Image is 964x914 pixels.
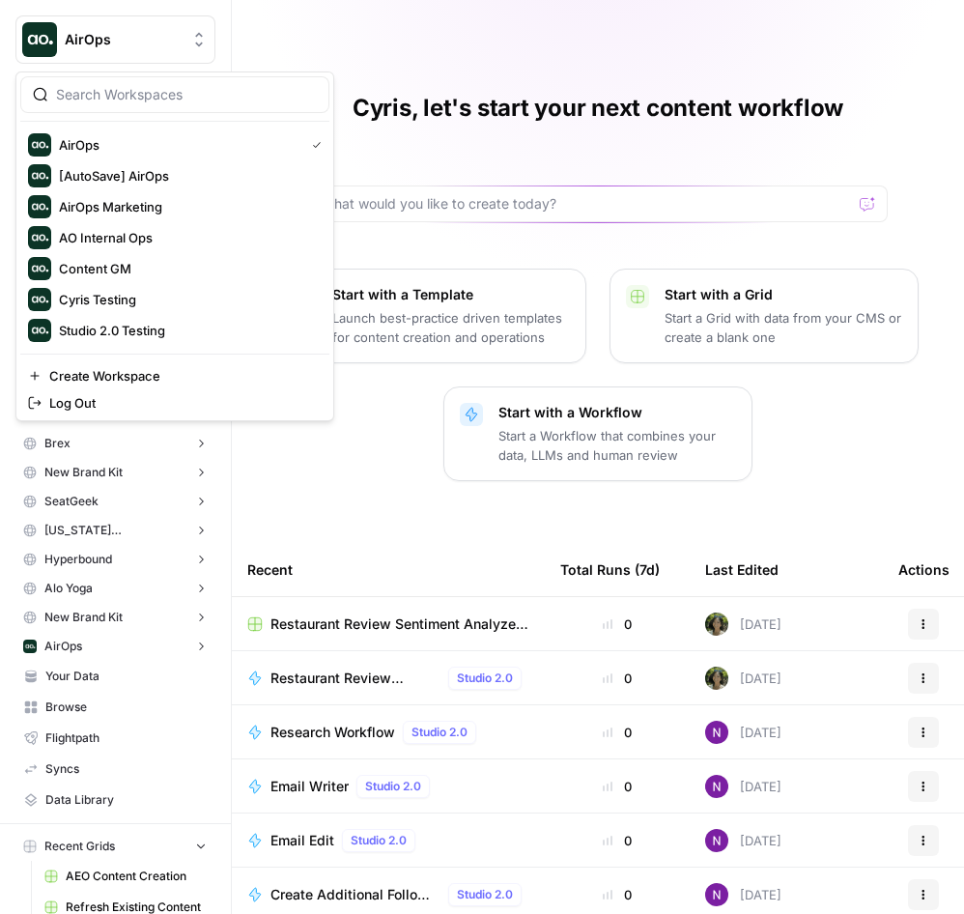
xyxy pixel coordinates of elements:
div: [DATE] [705,721,781,744]
button: Hyperbound [15,545,215,574]
div: Last Edited [705,543,779,596]
span: Data Library [45,791,207,809]
a: Research WorkflowStudio 2.0 [247,721,529,744]
img: Content GM Logo [28,257,51,280]
span: AirOps [59,135,297,155]
p: Start a Grid with data from your CMS or create a blank one [665,308,902,347]
span: Log Out [49,393,314,413]
span: Email Writer [270,777,349,796]
span: Studio 2.0 [365,778,421,795]
span: AirOps Marketing [59,197,314,216]
img: Studio 2.0 Testing Logo [28,319,51,342]
img: Cyris Testing Logo [28,288,51,311]
a: Data Library [15,785,215,815]
div: 0 [560,614,674,634]
input: Search Workspaces [56,85,317,104]
span: Studio 2.0 [457,886,513,903]
span: Browse [45,699,207,716]
img: AirOps Logo [22,22,57,57]
span: [US_STATE][GEOGRAPHIC_DATA] [44,522,186,539]
span: Cyris Testing [59,290,314,309]
input: What would you like to create today? [321,194,852,214]
a: Syncs [15,754,215,785]
a: Browse [15,692,215,723]
div: [DATE] [705,775,781,798]
p: Start with a Template [332,285,570,304]
div: [DATE] [705,667,781,690]
div: 0 [560,669,674,688]
span: Alo Yoga [44,580,93,597]
a: Log Out [20,389,329,416]
a: Restaurant Review Sentiment AnalyzerStudio 2.0 [247,667,529,690]
img: kedmmdess6i2jj5txyq6cw0yj4oc [705,775,728,798]
span: Syncs [45,760,207,778]
a: AEO Content Creation [36,861,215,892]
a: Your Data [15,661,215,692]
span: AO Internal Ops [59,228,314,247]
button: Start with a TemplateLaunch best-practice driven templates for content creation and operations [277,269,586,363]
span: Content GM [59,259,314,278]
span: Hyperbound [44,551,112,568]
a: Create Additional Follow-UpStudio 2.0 [247,883,529,906]
button: Recent Grids [15,832,215,861]
button: Start with a GridStart a Grid with data from your CMS or create a blank one [610,269,919,363]
div: Workspace: AirOps [15,71,334,421]
span: New Brand Kit [44,609,123,626]
span: Email Edit [270,831,334,850]
h1: Cyris, let's start your next content workflow [353,93,843,124]
img: 9yzyh6jx8pyi0i4bg270dfgokx5n [705,667,728,690]
span: AEO Content Creation [66,868,207,885]
span: AirOps [44,638,82,655]
span: Research Workflow [270,723,395,742]
button: AirOps [15,632,215,661]
p: Start with a Workflow [498,403,736,422]
button: Brex [15,429,215,458]
span: AirOps [65,30,182,49]
p: Start with a Grid [665,285,902,304]
a: Email EditStudio 2.0 [247,829,529,852]
span: Create Additional Follow-Up [270,885,440,904]
span: Studio 2.0 Testing [59,321,314,340]
button: New Brand Kit [15,458,215,487]
button: SeatGeek [15,487,215,516]
button: Start with a WorkflowStart a Workflow that combines your data, LLMs and human review [443,386,752,481]
img: [AutoSave] AirOps Logo [28,164,51,187]
button: Alo Yoga [15,574,215,603]
span: Restaurant Review Sentiment Analyzer [270,669,440,688]
span: Studio 2.0 [411,724,468,741]
img: kedmmdess6i2jj5txyq6cw0yj4oc [705,829,728,852]
span: [AutoSave] AirOps [59,166,314,186]
div: 0 [560,885,674,904]
span: Brex [44,435,71,452]
span: New Brand Kit [44,464,123,481]
span: Create Workspace [49,366,314,386]
div: Recent [247,543,529,596]
div: Actions [898,543,950,596]
img: kedmmdess6i2jj5txyq6cw0yj4oc [705,883,728,906]
button: Workspace: AirOps [15,15,215,64]
span: Your Data [45,668,207,685]
p: Start a Workflow that combines your data, LLMs and human review [498,426,736,465]
a: Restaurant Review Sentiment Analyzer Grid [247,614,529,634]
img: yjux4x3lwinlft1ym4yif8lrli78 [23,640,37,653]
span: SeatGeek [44,493,99,510]
div: Total Runs (7d) [560,543,660,596]
img: kedmmdess6i2jj5txyq6cw0yj4oc [705,721,728,744]
div: 0 [560,831,674,850]
span: Restaurant Review Sentiment Analyzer Grid [270,614,529,634]
img: AirOps Marketing Logo [28,195,51,218]
span: Studio 2.0 [351,832,407,849]
div: [DATE] [705,829,781,852]
div: 0 [560,723,674,742]
span: Studio 2.0 [457,670,513,687]
span: Recent Grids [44,838,115,855]
img: AirOps Logo [28,133,51,157]
a: Flightpath [15,723,215,754]
div: [DATE] [705,883,781,906]
a: Email WriterStudio 2.0 [247,775,529,798]
a: Create Workspace [20,362,329,389]
button: [US_STATE][GEOGRAPHIC_DATA] [15,516,215,545]
span: Flightpath [45,729,207,747]
div: 0 [560,777,674,796]
div: [DATE] [705,613,781,636]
